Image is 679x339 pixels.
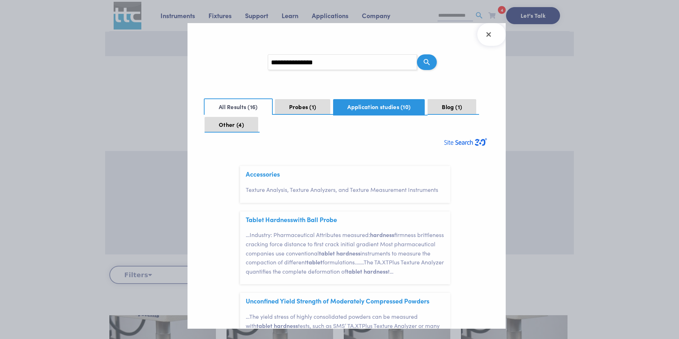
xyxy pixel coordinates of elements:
button: Other [205,117,258,132]
p: Industry: Pharmaceutical Attributes measured: firmness brittleness cracking force distance to fir... [246,230,450,276]
article: Tablet Hardness with Ball Probe [240,211,450,285]
a: Tablet Hardnesswith Ball Probe [246,215,337,224]
span: Tablet Hardness with Ball Probe [246,216,337,224]
span: … [390,267,393,275]
span: 10 [401,103,411,111]
span: tablet [306,258,322,266]
button: Blog [428,99,476,114]
section: Search Results [188,23,506,328]
span: hardness [370,231,394,238]
span: 16 [248,103,257,111]
span: tablet hardness [319,249,360,257]
button: All Results [204,98,273,115]
span: Hardness [265,215,293,224]
span: 1 [309,103,316,111]
span: Tablet [246,215,264,224]
span: 1 [455,103,462,111]
span: … [246,231,250,238]
span: tablet hardness [256,322,298,329]
p: Texture Analysis, Texture Analyzers, and Texture Measurement Instruments [246,185,450,194]
button: Close Search Results [477,23,506,46]
button: Probes [275,99,331,114]
span: … [246,312,249,320]
span: Accessories [246,170,280,178]
span: 4 [237,120,244,128]
button: Search [417,54,437,70]
span: … [356,258,360,266]
a: Accessories [246,169,280,178]
span: tablet hardness [346,267,388,275]
button: Application studies [333,99,425,115]
span: … [360,258,364,266]
nav: Search Result Navigation [205,96,489,133]
span: Unconfined Yield Strength of Moderately Compressed Powders [246,297,429,305]
article: Accessories [240,166,450,203]
a: Unconfined Yield Strength of Moderately Compressed Powders [246,296,429,305]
